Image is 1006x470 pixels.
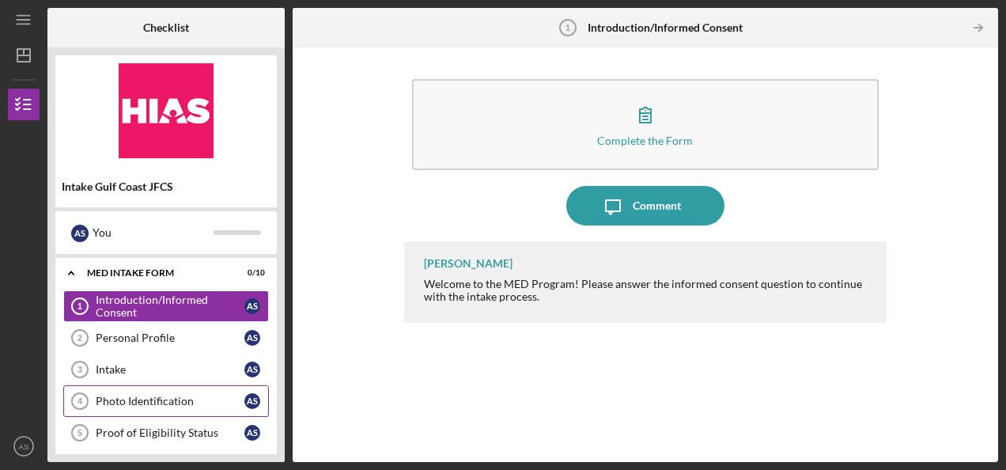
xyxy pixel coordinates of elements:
a: 4Photo IdentificationAS [63,385,269,417]
div: MED Intake Form [87,268,225,278]
a: 1Introduction/Informed ConsentAS [63,290,269,322]
b: Introduction/Informed Consent [588,21,743,34]
a: 5Proof of Eligibility StatusAS [63,417,269,449]
tspan: 3 [78,365,82,374]
a: 3IntakeAS [63,354,269,385]
button: Complete the Form [412,79,879,170]
button: AS [8,430,40,462]
div: A S [244,393,260,409]
div: A S [244,425,260,441]
img: Product logo [55,63,277,158]
div: 0 / 10 [236,268,265,278]
div: A S [71,225,89,242]
tspan: 5 [78,428,82,438]
div: Welcome to the MED Program! Please answer the informed consent question to continue with the inta... [424,278,871,303]
div: A S [244,298,260,314]
div: [PERSON_NAME] [424,257,512,270]
div: Intake Gulf Coast JFCS [62,180,270,193]
tspan: 2 [78,333,82,343]
tspan: 1 [565,23,570,32]
button: Comment [566,186,724,226]
tspan: 1 [78,301,82,311]
div: Proof of Eligibility Status [96,426,244,439]
div: Personal Profile [96,332,244,344]
a: 2Personal ProfileAS [63,322,269,354]
div: Complete the Form [597,135,693,146]
div: Introduction/Informed Consent [96,294,244,319]
b: Checklist [143,21,189,34]
div: Comment [633,186,681,226]
text: AS [19,442,29,451]
div: A S [244,330,260,346]
div: A S [244,362,260,377]
div: You [93,219,214,246]
tspan: 4 [78,396,83,406]
div: Photo Identification [96,395,244,407]
div: Intake [96,363,244,376]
